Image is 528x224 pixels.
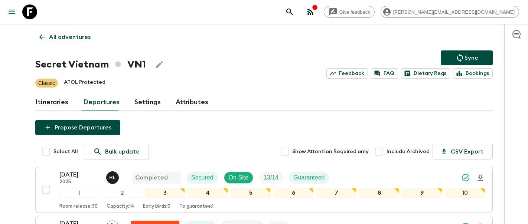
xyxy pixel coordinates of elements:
[316,188,356,198] div: 7
[59,188,99,198] div: 1
[191,173,214,182] p: Secured
[441,50,493,65] button: Sync adventure departures to the booking engine
[445,188,485,198] div: 10
[381,6,519,18] div: [PERSON_NAME][EMAIL_ADDRESS][DOMAIN_NAME]
[264,173,278,182] p: 13 / 14
[35,57,146,72] h1: Secret Vietnam VN1
[152,57,167,72] button: Edit Adventure Title
[84,144,149,159] a: Bulk update
[143,204,170,210] p: Early birds: 0
[335,9,374,15] span: Give feedback
[433,144,493,159] button: CSV Export
[371,68,398,79] a: FAQ
[145,188,185,198] div: 3
[102,188,142,198] div: 2
[359,188,399,198] div: 8
[461,173,470,182] svg: Synced Successfully
[224,172,253,184] div: On Site
[231,188,271,198] div: 5
[176,93,208,111] a: Attributes
[35,167,493,213] button: [DATE]2025Hoang Le NgocCompletedSecuredOn SiteTrip FillGuaranteed12345678910Room release:30Capaci...
[179,204,214,210] p: To guarantee: 1
[53,148,78,155] span: Select All
[387,148,430,155] span: Include Archived
[389,9,519,15] span: [PERSON_NAME][EMAIL_ADDRESS][DOMAIN_NAME]
[4,4,19,19] button: menu
[274,188,313,198] div: 6
[107,204,134,210] p: Capacity: 14
[35,93,68,111] a: Itineraries
[134,93,161,111] a: Settings
[401,68,450,79] a: Dietary Reqs
[453,68,493,79] a: Bookings
[476,174,485,182] svg: Download Onboarding
[83,93,120,111] a: Departures
[135,173,168,182] p: Completed
[188,188,228,198] div: 4
[59,179,100,185] p: 2025
[35,30,95,45] a: All adventures
[106,174,120,179] span: Hoang Le Ngoc
[105,147,140,156] p: Bulk update
[402,188,442,198] div: 9
[59,204,98,210] p: Room release: 30
[229,173,248,182] p: On Site
[465,53,478,62] p: Sync
[259,172,283,184] div: Trip Fill
[324,6,375,18] a: Give feedback
[282,4,297,19] button: search adventures
[59,170,100,179] p: [DATE]
[49,33,91,42] p: All adventures
[293,173,325,182] p: Guaranteed
[326,68,368,79] a: Feedback
[187,172,218,184] div: Secured
[292,148,369,155] span: Show Attention Required only
[64,79,105,88] p: ATOL Protected
[38,79,55,87] p: Classic
[35,120,120,135] button: Propose Departures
